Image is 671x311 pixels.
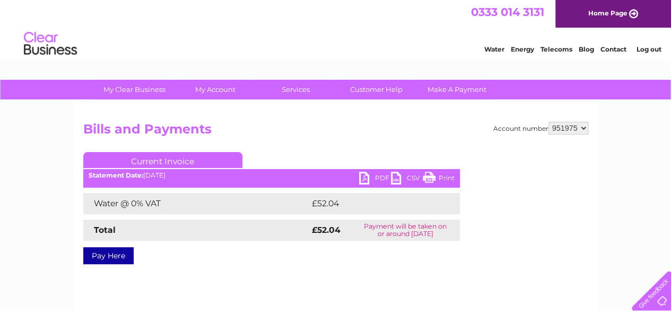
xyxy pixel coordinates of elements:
a: Energy [511,45,534,53]
td: £52.04 [309,193,439,214]
a: Contact [600,45,626,53]
img: logo.png [23,28,77,60]
a: My Clear Business [91,80,178,99]
a: PDF [359,172,391,187]
a: My Account [171,80,259,99]
a: CSV [391,172,423,187]
strong: £52.04 [312,225,341,235]
td: Payment will be taken on or around [DATE] [351,220,460,241]
div: Account number [493,122,588,135]
a: Log out [636,45,661,53]
a: 0333 014 3131 [471,5,544,19]
a: Pay Here [83,247,134,264]
a: Make A Payment [413,80,501,99]
a: Services [252,80,339,99]
strong: Total [94,225,116,235]
a: Telecoms [541,45,572,53]
a: Current Invoice [83,152,242,168]
div: [DATE] [83,172,460,179]
a: Customer Help [333,80,420,99]
div: Clear Business is a trading name of Verastar Limited (registered in [GEOGRAPHIC_DATA] No. 3667643... [85,6,587,52]
a: Blog [579,45,594,53]
a: Print [423,172,455,187]
h2: Bills and Payments [83,122,588,142]
a: Water [484,45,504,53]
b: Statement Date: [89,171,143,179]
td: Water @ 0% VAT [83,193,309,214]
